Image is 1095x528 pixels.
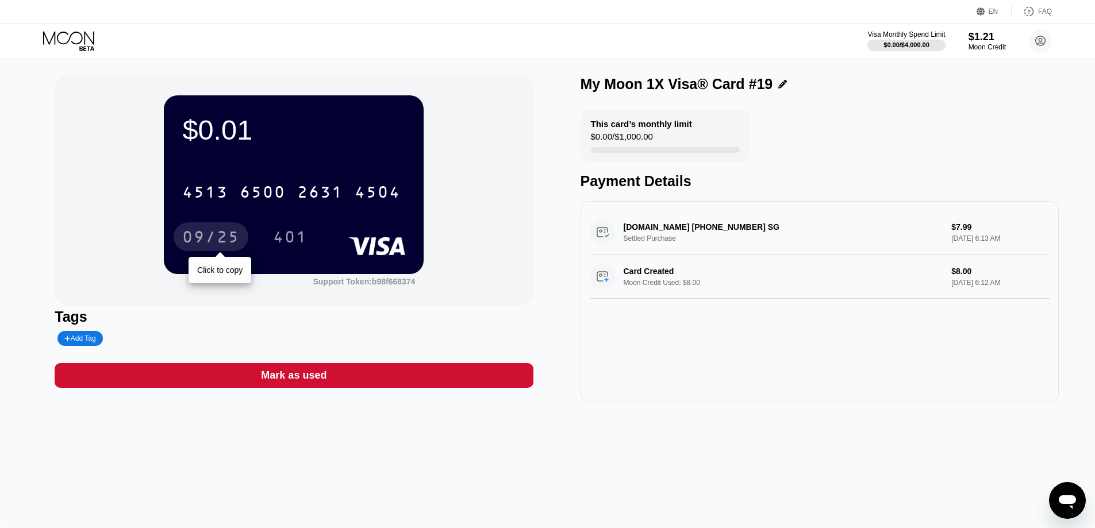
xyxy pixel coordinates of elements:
div: FAQ [1012,6,1052,17]
div: Moon Credit [969,43,1006,51]
div: 09/25 [182,229,240,248]
div: 4504 [355,184,401,203]
div: Support Token: b98f668374 [313,277,415,286]
div: Click to copy [197,265,243,275]
div: $1.21 [969,31,1006,43]
div: Mark as used [261,369,326,382]
div: $0.00 / $4,000.00 [883,41,929,48]
div: Add Tag [64,334,95,342]
div: EN [977,6,1012,17]
div: This card’s monthly limit [591,119,692,129]
div: 2631 [297,184,343,203]
div: Mark as used [55,363,533,388]
div: Tags [55,309,533,325]
div: $0.01 [182,114,405,146]
div: $1.21Moon Credit [969,31,1006,51]
div: 4513650026314504 [175,178,408,206]
div: EN [989,7,998,16]
div: 6500 [240,184,286,203]
div: 4513 [182,184,228,203]
div: 401 [264,222,316,251]
iframe: Button to launch messaging window [1049,482,1086,519]
div: Support Token:b98f668374 [313,277,415,286]
div: Visa Monthly Spend Limit$0.00/$4,000.00 [867,30,945,51]
div: Add Tag [57,331,102,346]
div: Visa Monthly Spend Limit [867,30,945,38]
div: $0.00 / $1,000.00 [591,132,653,147]
div: Payment Details [581,173,1059,190]
div: FAQ [1038,7,1052,16]
div: 401 [273,229,308,248]
div: 09/25 [174,222,248,251]
div: My Moon 1X Visa® Card #19 [581,76,773,93]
